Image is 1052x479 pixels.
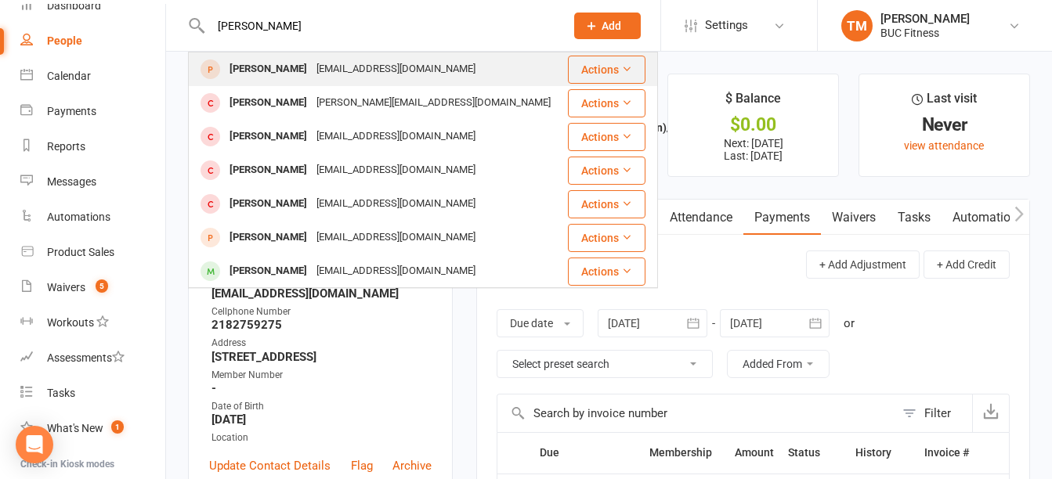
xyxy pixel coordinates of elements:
[725,88,781,117] div: $ Balance
[848,433,917,473] th: History
[225,92,312,114] div: [PERSON_NAME]
[20,164,165,200] a: Messages
[47,387,75,399] div: Tasks
[743,200,821,236] a: Payments
[682,137,824,162] p: Next: [DATE] Last: [DATE]
[942,200,1035,236] a: Automations
[705,8,748,43] span: Settings
[351,456,373,475] a: Flag
[20,94,165,129] a: Payments
[47,281,85,294] div: Waivers
[887,200,942,236] a: Tasks
[211,412,432,427] strong: [DATE]
[225,193,312,215] div: [PERSON_NAME]
[47,70,91,82] div: Calendar
[206,15,554,37] input: Search...
[312,226,480,249] div: [EMAIL_ADDRESS][DOMAIN_NAME]
[96,279,108,293] span: 5
[47,351,125,364] div: Assessments
[568,123,645,151] button: Actions
[880,12,970,26] div: [PERSON_NAME]
[211,399,432,414] div: Date of Birth
[821,200,887,236] a: Waivers
[312,92,555,114] div: [PERSON_NAME][EMAIL_ADDRESS][DOMAIN_NAME]
[211,381,432,395] strong: -
[47,34,82,47] div: People
[20,376,165,411] a: Tasks
[497,394,895,432] input: Search by invoice number
[568,56,645,84] button: Actions
[211,304,432,319] div: Cellphone Number
[659,200,743,236] a: Attendance
[880,26,970,40] div: BUC Fitness
[726,433,781,473] th: Amount
[568,224,645,252] button: Actions
[211,336,432,351] div: Address
[781,433,848,473] th: Status
[312,58,480,81] div: [EMAIL_ADDRESS][DOMAIN_NAME]
[497,309,584,337] button: Due date
[20,235,165,270] a: Product Sales
[20,59,165,94] a: Calendar
[47,316,94,329] div: Workouts
[225,260,312,283] div: [PERSON_NAME]
[225,226,312,249] div: [PERSON_NAME]
[904,139,984,152] a: view attendance
[20,411,165,446] a: What's New1
[924,250,1010,279] button: + Add Credit
[225,58,312,81] div: [PERSON_NAME]
[912,88,977,117] div: Last visit
[924,404,951,423] div: Filter
[20,129,165,164] a: Reports
[682,117,824,133] div: $0.00
[111,420,124,434] span: 1
[47,211,110,223] div: Automations
[312,125,480,148] div: [EMAIL_ADDRESS][DOMAIN_NAME]
[568,157,645,185] button: Actions
[602,20,621,32] span: Add
[211,318,432,332] strong: 2182759275
[917,433,976,473] th: Invoice #
[806,250,920,279] button: + Add Adjustment
[20,200,165,235] a: Automations
[574,13,641,39] button: Add
[47,422,103,434] div: What's New
[312,159,480,182] div: [EMAIL_ADDRESS][DOMAIN_NAME]
[312,193,480,215] div: [EMAIL_ADDRESS][DOMAIN_NAME]
[895,394,972,432] button: Filter
[20,305,165,340] a: Workouts
[47,246,114,258] div: Product Sales
[47,175,96,188] div: Messages
[16,426,53,463] div: Open Intercom Messenger
[844,314,855,333] div: or
[568,89,645,117] button: Actions
[841,10,873,41] div: TM
[225,159,312,182] div: [PERSON_NAME]
[392,456,432,475] a: Archive
[211,350,432,364] strong: [STREET_ADDRESS]
[568,258,645,286] button: Actions
[211,286,432,301] strong: [EMAIL_ADDRESS][DOMAIN_NAME]
[568,190,645,218] button: Actions
[209,456,331,475] a: Update Contact Details
[873,117,1015,133] div: Never
[20,340,165,376] a: Assessments
[225,125,312,148] div: [PERSON_NAME]
[20,23,165,59] a: People
[47,105,96,117] div: Payments
[312,260,480,283] div: [EMAIL_ADDRESS][DOMAIN_NAME]
[533,433,642,473] th: Due
[211,430,432,445] div: Location
[47,140,85,153] div: Reports
[642,433,725,473] th: Membership
[727,350,830,378] button: Added From
[20,270,165,305] a: Waivers 5
[211,368,432,383] div: Member Number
